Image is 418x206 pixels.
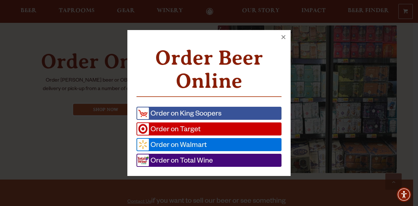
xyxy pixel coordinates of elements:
div: Accessibility Menu [397,187,411,202]
h2: Order Beer Online [137,46,281,92]
img: Target.png [137,123,149,135]
img: kingsp.png [137,107,149,119]
span: Order on Total Wine [149,154,213,166]
img: Wall-Mart.png [137,139,149,151]
button: × [276,30,291,44]
a: Order on Total Wine (opens in a new window) [137,154,281,167]
a: Order on King Soopers (opens in a new window) [137,107,281,120]
span: Order on Walmart [149,139,207,151]
a: Order on Walmart (opens in a new window) [137,138,281,151]
img: R.jpg [137,154,149,166]
span: Order on Target [149,123,201,135]
a: Order on Target (opens in a new window) [137,122,281,135]
span: Order on King Soopers [149,107,221,119]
